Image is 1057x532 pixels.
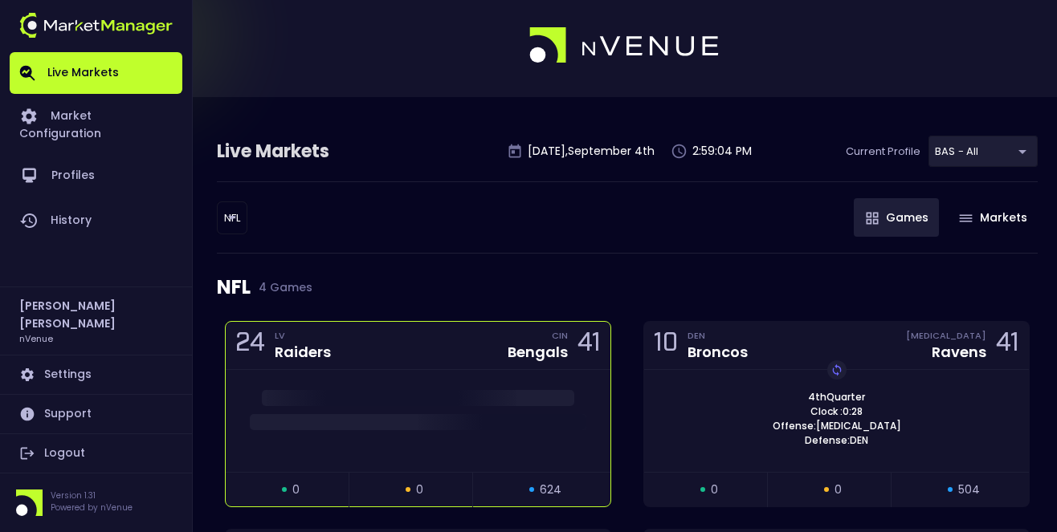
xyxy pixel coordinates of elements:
a: Logout [10,434,182,473]
span: 4 Games [251,281,312,294]
div: Live Markets [217,139,413,164]
h2: [PERSON_NAME] [PERSON_NAME] [19,297,173,332]
img: logo [529,27,720,64]
span: Defense: DEN [800,433,873,448]
div: [MEDICAL_DATA] [906,329,986,342]
div: 41 [996,331,1019,360]
div: CIN [552,329,568,342]
span: 624 [540,481,561,498]
div: Raiders [275,343,331,361]
a: Live Markets [10,52,182,94]
span: Clock : 0:28 [806,404,867,419]
a: History [10,198,182,243]
div: BAS - All [217,201,247,234]
span: 0 [416,481,423,498]
span: 0 [292,481,300,498]
button: Markets [947,198,1038,237]
span: 4th Quarter [803,390,870,404]
div: Ravens [932,343,986,361]
img: gameIcon [959,214,973,222]
a: Support [10,395,182,433]
h3: nVenue [19,332,53,344]
span: 0 [711,481,718,498]
p: 2:59:04 PM [692,143,752,160]
div: Bengals [508,343,568,361]
span: 0 [835,481,842,498]
button: Games [854,198,939,237]
a: Settings [10,355,182,394]
p: Current Profile [846,144,920,160]
div: Version 1.31Powered by nVenue [10,489,182,516]
div: BAS - All [928,136,1038,167]
p: Version 1.31 [51,489,133,502]
img: replayImg [830,363,843,376]
div: 41 [577,331,601,360]
a: Market Configuration [10,94,182,153]
div: Broncos [688,343,748,361]
div: 24 [235,331,265,360]
div: 10 [654,331,678,360]
p: Powered by nVenue [51,502,133,514]
span: Offense: [MEDICAL_DATA] [768,419,906,433]
a: Profiles [10,153,182,198]
img: logo [19,13,173,38]
div: DEN [688,329,748,342]
span: 504 [958,481,980,498]
p: [DATE] , September 4 th [528,143,655,160]
div: LV [275,329,331,342]
img: gameIcon [866,212,879,225]
div: NFL [217,254,1038,321]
